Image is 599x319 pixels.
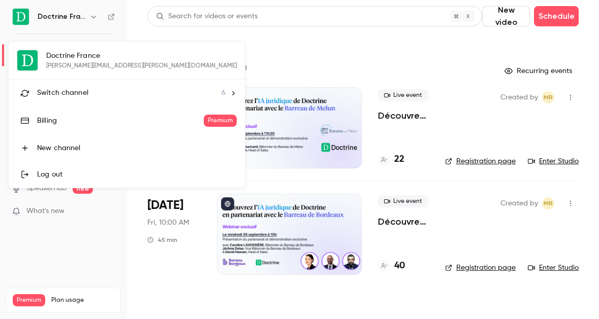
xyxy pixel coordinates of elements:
div: Log out [37,169,237,180]
div: Billing [37,116,204,126]
span: 6 [222,88,226,98]
span: Switch channel [37,88,88,98]
span: Premium [204,115,237,127]
div: New channel [37,143,237,153]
